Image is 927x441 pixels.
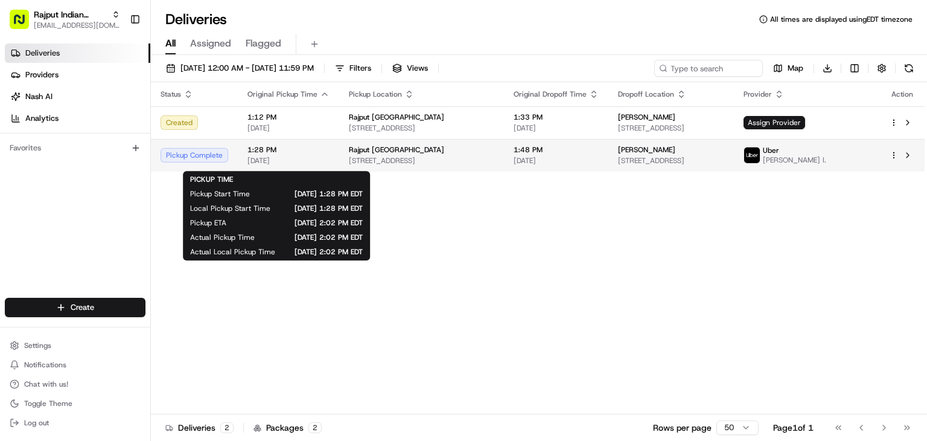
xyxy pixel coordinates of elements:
span: All [165,36,176,51]
a: Deliveries [5,43,150,63]
span: • [100,187,104,196]
div: Favorites [5,138,145,158]
div: 📗 [12,271,22,280]
a: 📗Knowledge Base [7,265,97,286]
button: Refresh [900,60,917,77]
button: Toggle Theme [5,395,145,412]
span: All times are displayed using EDT timezone [770,14,913,24]
span: Original Pickup Time [247,89,317,99]
span: Settings [24,341,51,350]
button: Filters [330,60,377,77]
span: Knowledge Base [24,269,92,282]
span: [DATE] 12:00 AM - [DATE] 11:59 PM [180,63,314,74]
div: 💻 [102,271,112,280]
span: [STREET_ADDRESS] [349,156,494,166]
span: [PERSON_NAME] [618,145,675,155]
button: Chat with us! [5,376,145,393]
span: Providers [25,69,59,80]
span: [DATE] 2:02 PM EDT [246,218,363,228]
span: [DATE] [247,123,330,133]
span: PICKUP TIME [190,175,233,184]
span: [PERSON_NAME] [37,187,98,196]
button: Log out [5,414,145,431]
div: Start new chat [54,115,198,127]
button: Views [387,60,433,77]
span: Map [788,63,803,74]
span: Create [71,302,94,313]
span: [DATE] 2:02 PM EDT [295,247,363,257]
span: • [40,219,44,229]
span: Filters [349,63,371,74]
div: We're available if you need us! [54,127,166,137]
span: [PERSON_NAME] [618,112,675,122]
span: Original Dropoff Time [514,89,587,99]
a: Powered byPylon [85,298,146,308]
img: Nash [12,11,36,36]
span: Rajput [GEOGRAPHIC_DATA] [349,145,444,155]
button: Rajput Indian Cuisine[EMAIL_ADDRESS][DOMAIN_NAME] [5,5,125,34]
span: Local Pickup Start Time [190,204,270,213]
span: [STREET_ADDRESS] [349,123,494,133]
button: Create [5,298,145,317]
span: [DATE] 2:02 PM EDT [274,233,363,242]
span: Uber [763,146,779,155]
div: 2 [308,422,322,433]
span: Pylon [120,299,146,308]
button: Start new chat [205,118,220,133]
span: Provider [744,89,772,99]
input: Type to search [654,60,763,77]
span: Analytics [25,113,59,124]
button: [DATE] 12:00 AM - [DATE] 11:59 PM [161,60,319,77]
span: Nash AI [25,91,53,102]
span: Actual Local Pickup Time [190,247,275,257]
span: Pickup ETA [190,218,226,228]
button: Settings [5,337,145,354]
span: Dropoff Location [618,89,674,99]
span: Chat with us! [24,379,68,389]
span: Log out [24,418,49,428]
img: 1736555255976-a54dd68f-1ca7-489b-9aae-adbdc363a1c4 [24,187,34,197]
span: 1:28 PM [247,145,330,155]
span: 1:48 PM [514,145,599,155]
button: [EMAIL_ADDRESS][DOMAIN_NAME] [34,21,120,30]
img: uber-new-logo.jpeg [744,147,760,163]
span: Assign Provider [744,116,805,129]
span: 1:33 PM [514,112,599,122]
span: [STREET_ADDRESS] [618,156,724,166]
span: Flagged [246,36,281,51]
img: 1736555255976-a54dd68f-1ca7-489b-9aae-adbdc363a1c4 [12,115,34,137]
div: 2 [220,422,234,433]
button: Rajput Indian Cuisine [34,8,107,21]
span: Pickup Start Time [190,189,250,199]
span: API Documentation [114,269,194,282]
div: Past conversations [12,156,81,166]
span: Status [161,89,181,99]
span: Toggle Theme [24,399,72,408]
span: [DATE] [514,156,599,166]
span: [STREET_ADDRESS] [618,123,724,133]
button: Notifications [5,356,145,373]
button: Map [768,60,809,77]
span: Rajput [GEOGRAPHIC_DATA] [349,112,444,122]
a: Analytics [5,109,150,128]
span: [DATE] [514,123,599,133]
input: Clear [31,77,199,90]
span: Pickup Location [349,89,402,99]
a: Nash AI [5,87,150,106]
p: Welcome 👋 [12,48,220,67]
span: [DATE] 1:28 PM EDT [269,189,363,199]
h1: Deliveries [165,10,227,29]
span: Assigned [190,36,231,51]
span: Deliveries [25,48,60,59]
div: Packages [253,422,322,434]
span: [DATE] [107,187,132,196]
a: Providers [5,65,150,85]
span: Notifications [24,360,66,370]
span: [DATE] [247,156,330,166]
img: 5e9a9d7314ff4150bce227a61376b483.jpg [25,115,47,137]
button: See all [187,154,220,169]
span: 1:12 PM [247,112,330,122]
div: Deliveries [165,422,234,434]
